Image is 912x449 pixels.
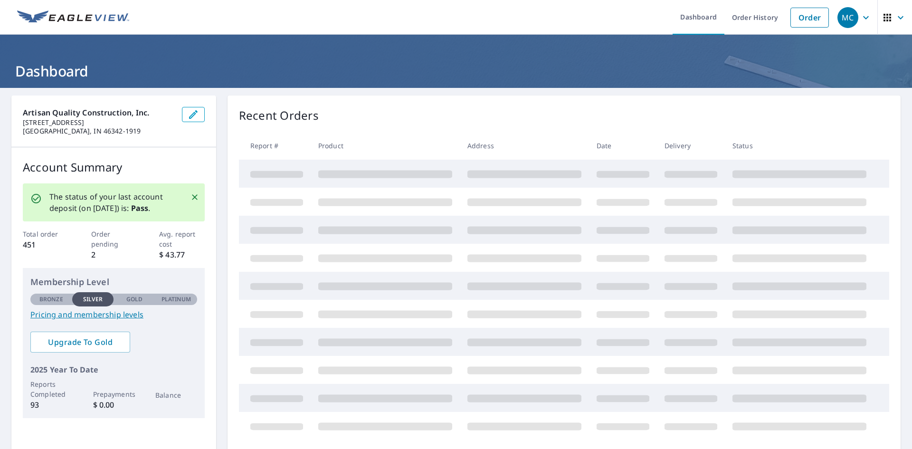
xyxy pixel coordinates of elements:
p: The status of your last account deposit (on [DATE]) is: . [49,191,179,214]
th: Product [311,132,460,160]
p: Avg. report cost [159,229,205,249]
p: $ 43.77 [159,249,205,260]
p: Gold [126,295,142,304]
p: Bronze [39,295,63,304]
p: Balance [155,390,197,400]
th: Report # [239,132,311,160]
p: Total order [23,229,68,239]
th: Date [589,132,657,160]
span: Upgrade To Gold [38,337,123,347]
p: 2 [91,249,137,260]
img: EV Logo [17,10,129,25]
b: Pass [131,203,149,213]
p: $ 0.00 [93,399,135,411]
p: Reports Completed [30,379,72,399]
a: Upgrade To Gold [30,332,130,353]
th: Address [460,132,589,160]
th: Status [725,132,874,160]
p: Membership Level [30,276,197,288]
p: Account Summary [23,159,205,176]
p: Artisan Quality Construction, Inc. [23,107,174,118]
p: [STREET_ADDRESS] [23,118,174,127]
div: MC [837,7,858,28]
p: [GEOGRAPHIC_DATA], IN 46342-1919 [23,127,174,135]
a: Pricing and membership levels [30,309,197,320]
button: Close [189,191,201,203]
th: Delivery [657,132,725,160]
p: 451 [23,239,68,250]
h1: Dashboard [11,61,901,81]
p: Recent Orders [239,107,319,124]
p: Silver [83,295,103,304]
p: Prepayments [93,389,135,399]
a: Order [790,8,829,28]
p: Platinum [161,295,191,304]
p: 2025 Year To Date [30,364,197,375]
p: Order pending [91,229,137,249]
p: 93 [30,399,72,411]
